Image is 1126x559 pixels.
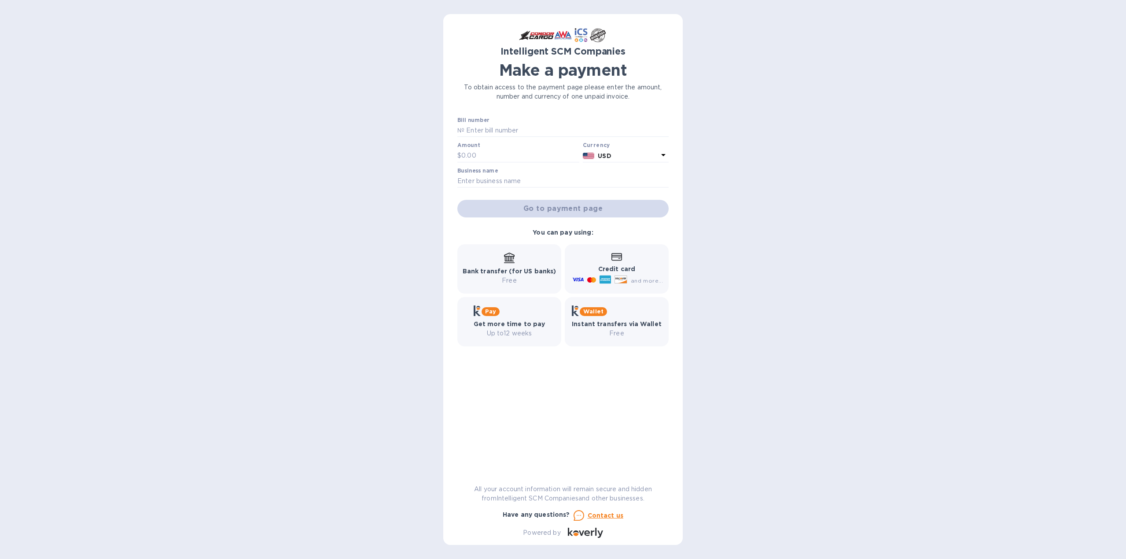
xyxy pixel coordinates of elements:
u: Contact us [588,512,624,519]
label: Amount [457,143,480,148]
p: Powered by [523,528,560,537]
img: USD [583,153,595,159]
p: № [457,126,464,135]
p: Up to 12 weeks [474,329,545,338]
b: Currency [583,142,610,148]
span: and more... [631,277,663,284]
b: Pay [485,308,496,315]
b: Bank transfer (for US banks) [463,268,556,275]
p: All your account information will remain secure and hidden from Intelligent SCM Companies and oth... [457,485,669,503]
b: Have any questions? [503,511,570,518]
b: USD [598,152,611,159]
input: Enter business name [457,175,669,188]
b: Get more time to pay [474,320,545,327]
b: Intelligent SCM Companies [500,46,626,57]
b: You can pay using: [533,229,593,236]
p: Free [463,276,556,285]
b: Instant transfers via Wallet [572,320,662,327]
p: To obtain access to the payment page please enter the amount, number and currency of one unpaid i... [457,83,669,101]
input: Enter bill number [464,124,669,137]
b: Wallet [583,308,603,315]
label: Business name [457,168,498,173]
b: Credit card [598,265,635,272]
p: Free [572,329,662,338]
p: $ [457,151,461,160]
h1: Make a payment [457,61,669,79]
label: Bill number [457,118,489,123]
input: 0.00 [461,149,579,162]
